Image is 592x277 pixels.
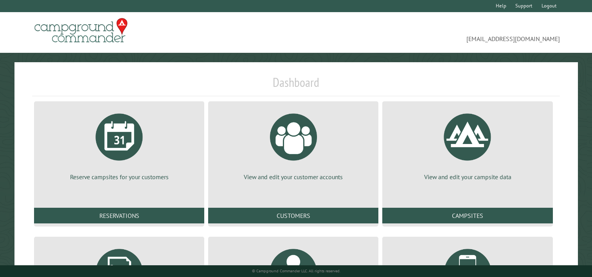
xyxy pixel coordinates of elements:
a: Customers [208,208,378,223]
a: Reservations [34,208,204,223]
a: Reserve campsites for your customers [43,108,195,181]
h1: Dashboard [32,75,560,96]
a: View and edit your customer accounts [218,108,369,181]
p: View and edit your customer accounts [218,173,369,181]
a: View and edit your campsite data [392,108,543,181]
p: Reserve campsites for your customers [43,173,195,181]
small: © Campground Commander LLC. All rights reserved. [252,268,340,273]
span: [EMAIL_ADDRESS][DOMAIN_NAME] [296,22,560,43]
a: Campsites [382,208,552,223]
img: Campground Commander [32,15,130,46]
p: View and edit your campsite data [392,173,543,181]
